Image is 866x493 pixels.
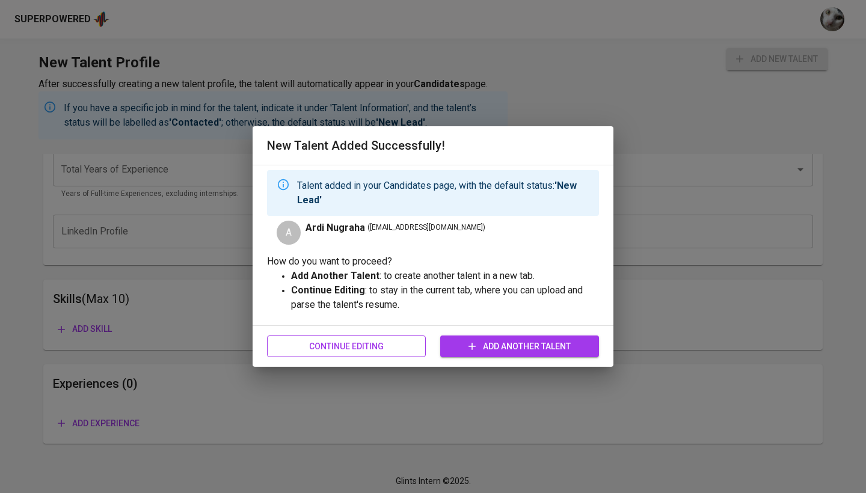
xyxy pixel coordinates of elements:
[267,136,599,155] h6: New Talent Added Successfully!
[440,335,599,358] button: Add Another Talent
[450,339,589,354] span: Add Another Talent
[291,283,599,312] p: : to stay in the current tab, where you can upload and parse the talent's resume.
[277,339,416,354] span: Continue Editing
[297,180,577,206] strong: 'New Lead'
[297,179,589,207] p: Talent added in your Candidates page, with the default status:
[291,269,599,283] p: : to create another talent in a new tab.
[291,284,365,296] strong: Continue Editing
[291,270,379,281] strong: Add Another Talent
[306,221,365,235] span: Ardi Nugraha
[367,222,485,234] span: ( [EMAIL_ADDRESS][DOMAIN_NAME] )
[267,335,426,358] button: Continue Editing
[277,221,301,245] div: A
[267,254,599,269] p: How do you want to proceed?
